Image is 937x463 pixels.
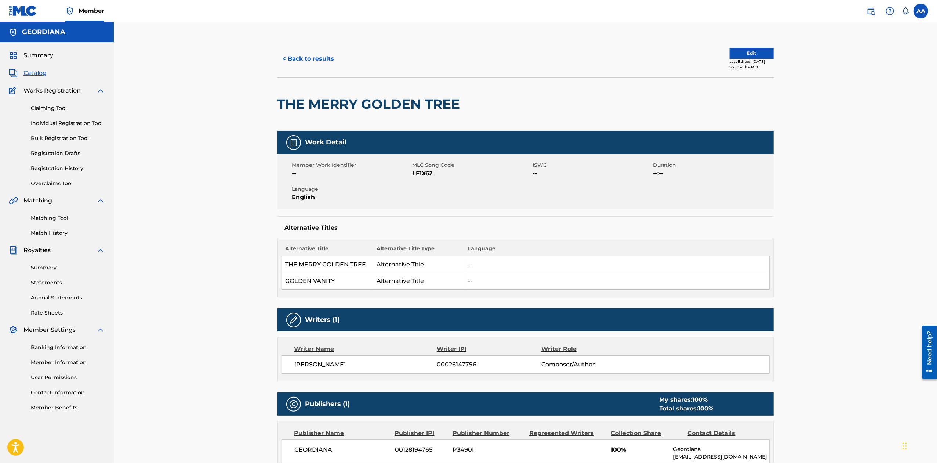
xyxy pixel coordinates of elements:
button: Edit [730,48,774,59]
img: help [886,7,894,15]
td: -- [464,256,769,273]
img: Works Registration [9,86,18,95]
img: Matching [9,196,18,205]
a: Registration History [31,165,105,172]
span: --:-- [653,169,772,178]
h5: Writers (1) [305,316,340,324]
a: Banking Information [31,344,105,351]
p: [EMAIL_ADDRESS][DOMAIN_NAME] [673,453,769,461]
iframe: Chat Widget [900,428,937,463]
a: Annual Statements [31,294,105,302]
div: Publisher Name [294,429,389,438]
a: Match History [31,229,105,237]
img: expand [96,196,105,205]
a: Claiming Tool [31,104,105,112]
span: Matching [23,196,52,205]
span: Member [79,7,104,15]
img: expand [96,86,105,95]
h5: Work Detail [305,138,346,147]
img: Accounts [9,28,18,37]
a: CatalogCatalog [9,69,47,78]
a: SummarySummary [9,51,53,60]
a: Individual Registration Tool [31,119,105,127]
a: Public Search [864,4,878,18]
td: -- [464,273,769,290]
a: Member Information [31,359,105,366]
img: MLC Logo [9,6,37,16]
img: Member Settings [9,326,18,334]
td: GOLDEN VANITY [282,273,373,290]
a: Statements [31,279,105,287]
img: Summary [9,51,18,60]
iframe: Resource Center [916,323,937,382]
span: [PERSON_NAME] [295,360,437,369]
span: Summary [23,51,53,60]
img: Publishers [289,400,298,409]
div: Last Edited: [DATE] [730,59,774,64]
div: Collection Share [611,429,682,438]
div: Drag [903,435,907,457]
a: Overclaims Tool [31,180,105,187]
td: Alternative Title [373,273,464,290]
a: Rate Sheets [31,309,105,317]
div: Notifications [902,7,909,15]
span: 100 % [693,396,708,403]
div: Source: The MLC [730,64,774,70]
div: Help [883,4,897,18]
span: LF1X62 [413,169,531,178]
span: -- [292,169,411,178]
h2: THE MERRY GOLDEN TREE [277,96,464,112]
span: Catalog [23,69,47,78]
td: THE MERRY GOLDEN TREE [282,256,373,273]
h5: Publishers (1) [305,400,350,408]
span: 100% [611,445,668,454]
span: Duration [653,161,772,169]
div: Represented Writers [529,429,605,438]
a: Bulk Registration Tool [31,134,105,142]
span: 00026147796 [437,360,541,369]
th: Alternative Title Type [373,245,464,256]
img: Work Detail [289,138,298,147]
a: Summary [31,264,105,272]
div: My shares: [660,395,714,404]
span: Language [292,185,411,193]
p: Geordiana [673,445,769,453]
td: Alternative Title [373,256,464,273]
a: Registration Drafts [31,150,105,157]
span: 100 % [698,405,714,412]
img: Catalog [9,69,18,78]
div: Writer IPI [437,345,541,353]
img: Writers [289,316,298,324]
h5: GEORDIANA [22,28,65,36]
a: User Permissions [31,374,105,381]
div: User Menu [914,4,928,18]
span: ISWC [533,161,651,169]
th: Alternative Title [282,245,373,256]
a: Matching Tool [31,214,105,222]
span: GEORDIANA [295,445,390,454]
img: Top Rightsholder [65,7,74,15]
span: P3490I [453,445,524,454]
div: Publisher Number [453,429,524,438]
span: Royalties [23,246,51,255]
img: expand [96,326,105,334]
img: Royalties [9,246,18,255]
span: Member Settings [23,326,76,334]
img: search [867,7,875,15]
span: Composer/Author [541,360,636,369]
a: Member Benefits [31,404,105,412]
div: Contact Details [688,429,759,438]
th: Language [464,245,769,256]
span: 00128194765 [395,445,447,454]
span: -- [533,169,651,178]
div: Total shares: [660,404,714,413]
span: Works Registration [23,86,81,95]
div: Publisher IPI [395,429,447,438]
span: MLC Song Code [413,161,531,169]
a: Contact Information [31,389,105,396]
img: expand [96,246,105,255]
h5: Alternative Titles [285,224,766,232]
